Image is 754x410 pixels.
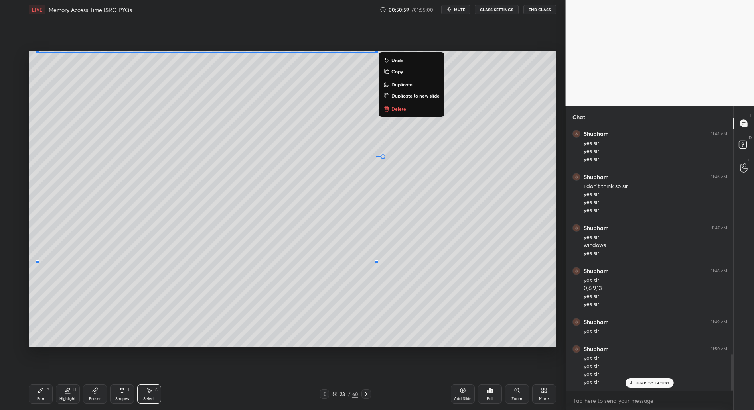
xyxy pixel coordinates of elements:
p: G [748,157,752,163]
p: Delete [391,106,406,112]
img: b87ca6df5eb84204bf38bdf6c15b0ff1.73780491_3 [572,345,580,353]
div: yes sir [584,147,727,155]
div: windows [584,241,727,249]
div: yes sir [584,379,727,386]
div: Select [143,397,155,401]
div: H [73,388,76,392]
div: 11:49 AM [711,320,727,324]
div: yes sir [584,363,727,371]
div: Highlight [59,397,76,401]
div: grid [566,128,734,391]
button: Undo [382,55,441,65]
img: b87ca6df5eb84204bf38bdf6c15b0ff1.73780491_3 [572,173,580,181]
p: JUMP TO LATEST [636,381,670,385]
div: Shapes [115,397,129,401]
div: More [539,397,549,401]
div: yes sir [584,355,727,363]
div: P [47,388,49,392]
div: yes sir [584,328,727,335]
h6: Shubham [584,224,609,231]
p: Undo [391,57,403,63]
p: Duplicate to new slide [391,92,440,99]
div: yes sir [584,198,727,206]
div: 11:45 AM [711,131,727,136]
p: Duplicate [391,81,413,88]
p: Chat [566,106,592,128]
div: Eraser [89,397,101,401]
div: 11:50 AM [711,347,727,351]
button: Duplicate [382,80,441,89]
button: CLASS SETTINGS [475,5,519,14]
div: Pen [37,397,44,401]
div: yes sir [584,277,727,284]
h6: Shubham [584,173,609,180]
img: b87ca6df5eb84204bf38bdf6c15b0ff1.73780491_3 [572,224,580,232]
div: yes sir [584,139,727,147]
h6: Shubham [584,267,609,275]
h4: Memory Access Time ISRO PYQs [49,6,132,14]
div: Poll [487,397,493,401]
div: 11:48 AM [711,269,727,273]
div: L [128,388,130,392]
div: 11:47 AM [711,226,727,230]
div: yes sir [584,233,727,241]
button: mute [441,5,470,14]
div: Add Slide [454,397,472,401]
button: End Class [523,5,556,14]
img: b87ca6df5eb84204bf38bdf6c15b0ff1.73780491_3 [572,130,580,138]
p: Copy [391,68,403,75]
p: D [749,135,752,141]
h6: Shubham [584,318,609,326]
div: yes sir [584,206,727,214]
div: S [155,388,158,392]
div: yes sir [584,292,727,300]
button: Delete [382,104,441,114]
div: 60 [352,390,358,398]
div: i don't think so sir [584,182,727,190]
div: yes sir [584,371,727,379]
div: yes sir [584,190,727,198]
img: b87ca6df5eb84204bf38bdf6c15b0ff1.73780491_3 [572,267,580,275]
div: / [348,392,351,396]
div: yes sir [584,300,727,308]
h6: Shubham [584,345,609,353]
span: mute [454,7,465,12]
p: T [749,112,752,118]
div: 0,6,9,13.. [584,284,727,292]
div: 23 [339,392,347,396]
div: yes sir [584,155,727,163]
div: 11:46 AM [711,175,727,179]
button: Duplicate to new slide [382,91,441,100]
img: b87ca6df5eb84204bf38bdf6c15b0ff1.73780491_3 [572,318,580,326]
div: yes sir [584,249,727,257]
div: LIVE [29,5,45,14]
div: Zoom [511,397,522,401]
h6: Shubham [584,130,609,137]
button: Copy [382,67,441,76]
